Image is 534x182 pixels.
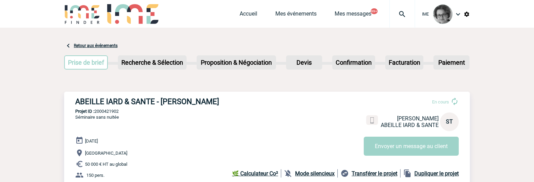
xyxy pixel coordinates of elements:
[364,137,459,156] button: Envoyer un message au client
[386,56,423,69] p: Facturation
[414,170,459,177] b: Dupliquer le projet
[295,170,335,177] b: Mode silencieux
[335,10,371,20] a: Mes messages
[403,169,412,178] img: file_copy-black-24dp.png
[64,4,100,24] img: IME-Finder
[75,97,283,106] h3: ABEILLE IARD & SANTE - [PERSON_NAME]
[85,138,98,144] span: [DATE]
[119,56,186,69] p: Recherche & Sélection
[433,4,453,24] img: 101028-0.jpg
[232,169,281,178] a: 🌿 Calculateur Co²
[240,10,257,20] a: Accueil
[275,10,317,20] a: Mes événements
[352,170,397,177] b: Transférer le projet
[381,122,439,128] span: ABEILLE IARD & SANTE
[369,117,375,124] img: portable.png
[85,162,127,167] span: 50 000 € HT au global
[422,12,429,17] span: IME
[85,151,127,156] span: [GEOGRAPHIC_DATA]
[197,56,275,69] p: Proposition & Négociation
[446,118,453,125] span: ST
[75,109,94,114] b: Projet ID :
[434,56,469,69] p: Paiement
[64,109,470,114] p: 2000421902
[371,8,378,14] button: 99+
[432,99,449,104] span: En cours
[287,56,321,69] p: Devis
[65,56,107,69] p: Prise de brief
[333,56,374,69] p: Confirmation
[397,115,439,122] span: [PERSON_NAME]
[74,43,118,48] a: Retour aux événements
[75,115,119,120] span: Séminaire sans nuitée
[86,173,104,178] span: 150 pers.
[232,170,278,177] b: 🌿 Calculateur Co²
